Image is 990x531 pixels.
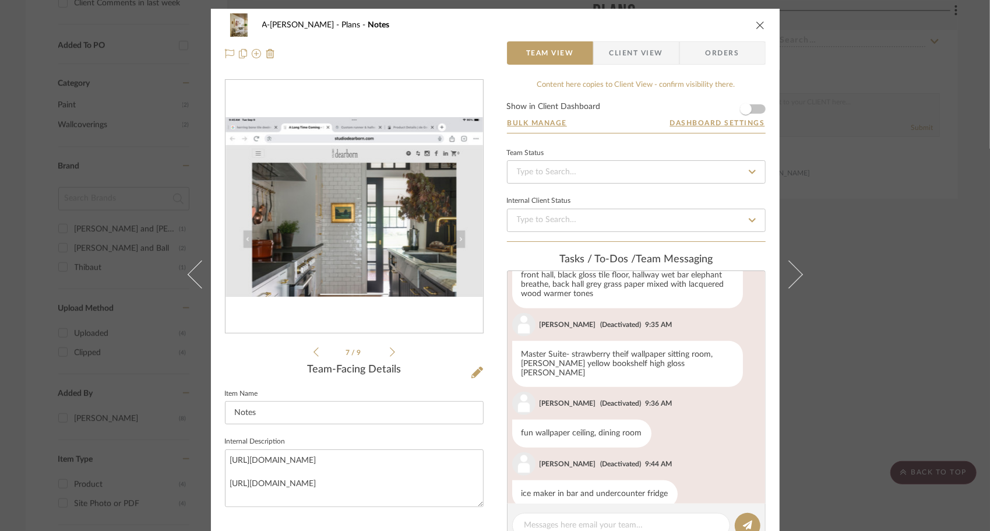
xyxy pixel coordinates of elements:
[225,401,484,424] input: Enter Item Name
[507,160,766,184] input: Type to Search…
[601,319,642,330] div: (Deactivated)
[346,349,351,356] span: 7
[507,79,766,91] div: Content here copies to Client View - confirm visibility there.
[507,254,766,266] div: team Messaging
[507,150,544,156] div: Team Status
[512,420,651,448] div: fun wallpaper ceiling, dining room
[368,21,390,29] span: Notes
[755,20,766,30] button: close
[225,13,253,37] img: e0b3d2d5-6538-45cb-b493-549fa636e486_48x40.jpg
[512,313,535,336] img: user_avatar.png
[646,459,672,469] div: 9:44 AM
[226,117,483,296] img: 360efe95-bbf8-4029-bfd7-ef074b0ad9f4_436x436.jpg
[351,349,357,356] span: /
[512,252,743,308] div: Cooler look- windborne high gloss trim, elephants breathe front hall, black gloss tile floor, hal...
[507,118,568,128] button: Bulk Manage
[342,21,368,29] span: Plans
[357,349,362,356] span: 9
[646,319,672,330] div: 9:35 AM
[507,209,766,232] input: Type to Search…
[512,392,535,415] img: user_avatar.png
[225,364,484,377] div: Team-Facing Details
[226,80,483,333] div: 6
[507,198,571,204] div: Internal Client Status
[693,41,752,65] span: Orders
[225,391,258,397] label: Item Name
[225,439,286,445] label: Internal Description
[512,341,743,388] div: Master Suite- strawberry theif wallpaper sitting room, [PERSON_NAME] yellow bookshelf high gloss ...
[601,398,642,409] div: (Deactivated)
[646,398,672,409] div: 9:36 AM
[540,459,596,469] div: [PERSON_NAME]
[262,21,342,29] span: A-[PERSON_NAME]
[559,254,636,265] span: Tasks / To-Dos /
[540,398,596,409] div: [PERSON_NAME]
[512,452,535,476] img: user_avatar.png
[601,459,642,469] div: (Deactivated)
[526,41,574,65] span: Team View
[609,41,663,65] span: Client View
[670,118,766,128] button: Dashboard Settings
[512,480,678,508] div: ice maker in bar and undercounter fridge
[266,49,275,58] img: Remove from project
[540,319,596,330] div: [PERSON_NAME]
